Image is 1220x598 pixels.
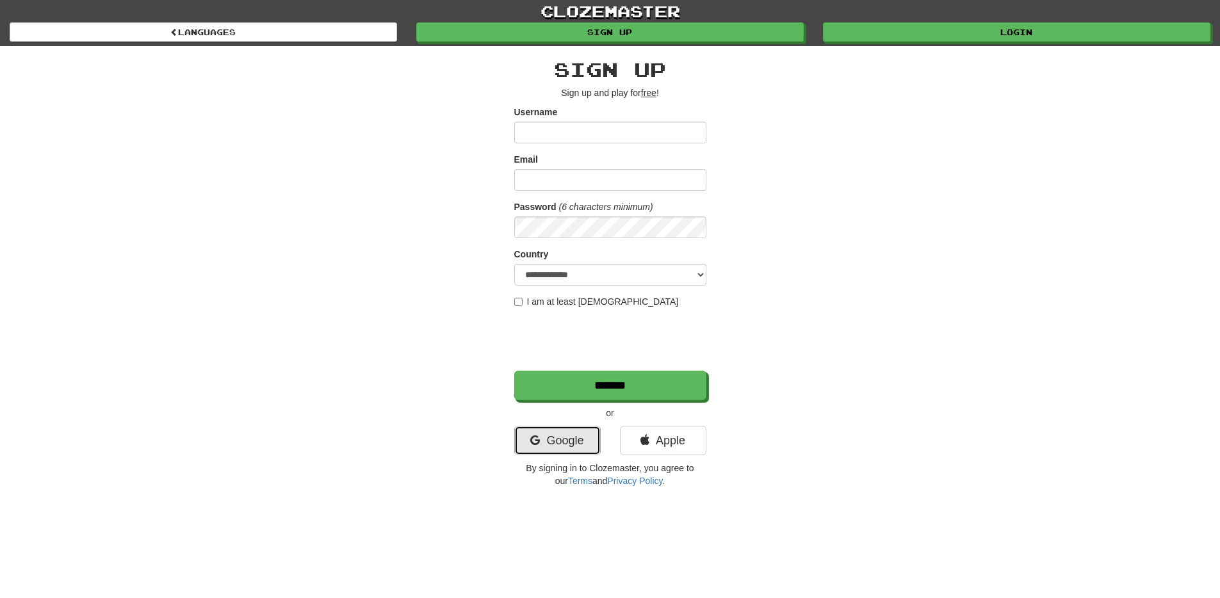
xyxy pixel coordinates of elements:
[514,462,706,487] p: By signing in to Clozemaster, you agree to our and .
[10,22,397,42] a: Languages
[514,153,538,166] label: Email
[416,22,804,42] a: Sign up
[823,22,1210,42] a: Login
[514,59,706,80] h2: Sign up
[514,200,557,213] label: Password
[607,476,662,486] a: Privacy Policy
[514,298,523,306] input: I am at least [DEMOGRAPHIC_DATA]
[514,407,706,419] p: or
[514,295,679,308] label: I am at least [DEMOGRAPHIC_DATA]
[514,314,709,364] iframe: reCAPTCHA
[568,476,592,486] a: Terms
[559,202,653,212] em: (6 characters minimum)
[620,426,706,455] a: Apple
[641,88,656,98] u: free
[514,248,549,261] label: Country
[514,426,601,455] a: Google
[514,106,558,118] label: Username
[514,86,706,99] p: Sign up and play for !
